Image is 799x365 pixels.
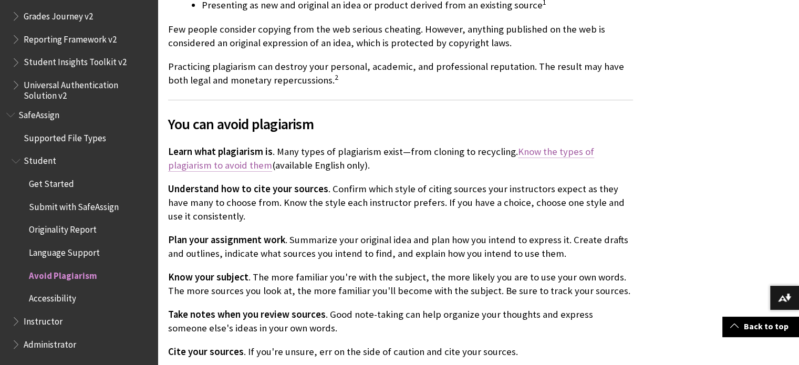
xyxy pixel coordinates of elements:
span: Originality Report [29,221,97,235]
span: Language Support [29,244,100,258]
span: Grades Journey v2 [24,7,93,22]
p: Practicing plagiarism can destroy your personal, academic, and professional reputation. The resul... [168,60,633,87]
span: Cite your sources [168,346,244,358]
span: You can avoid plagiarism [168,113,633,135]
span: SafeAssign [18,106,59,120]
span: Supported File Types [24,129,106,143]
span: Universal Authentication Solution v2 [24,76,150,101]
p: . Good note-taking can help organize your thoughts and express someone else's ideas in your own w... [168,308,633,335]
p: . Summarize your original idea and plan how you intend to express it. Create drafts and outlines,... [168,233,633,260]
span: Take notes when you review sources [168,308,326,320]
span: Accessibility [29,290,76,304]
span: Instructor [24,312,63,327]
span: Submit with SafeAssign [29,198,119,212]
span: Learn what plagiarism is [168,145,273,158]
p: . Many types of plagiarism exist—from cloning to recycling. (available English only). [168,145,633,172]
span: Student [24,152,56,166]
sup: 2 [335,72,338,82]
span: Know your subject [168,271,248,283]
span: Avoid Plagiarism [29,267,97,281]
span: Plan your assignment work [168,234,285,246]
span: Get Started [29,175,74,189]
span: Reporting Framework v2 [24,30,117,45]
p: Few people consider copying from the web serious cheating. However, anything published on the web... [168,23,633,50]
p: . If you're unsure, err on the side of caution and cite your sources. [168,345,633,359]
span: Administrator [24,336,76,350]
a: Know the types of plagiarism to avoid them [168,145,594,172]
p: . The more familiar you're with the subject, the more likely you are to use your own words. The m... [168,270,633,298]
p: . Confirm which style of citing sources your instructors expect as they have many to choose from.... [168,182,633,224]
span: Student Insights Toolkit v2 [24,54,127,68]
span: Understand how to cite your sources [168,183,328,195]
a: Back to top [722,317,799,336]
nav: Book outline for Blackboard SafeAssign [6,106,151,353]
